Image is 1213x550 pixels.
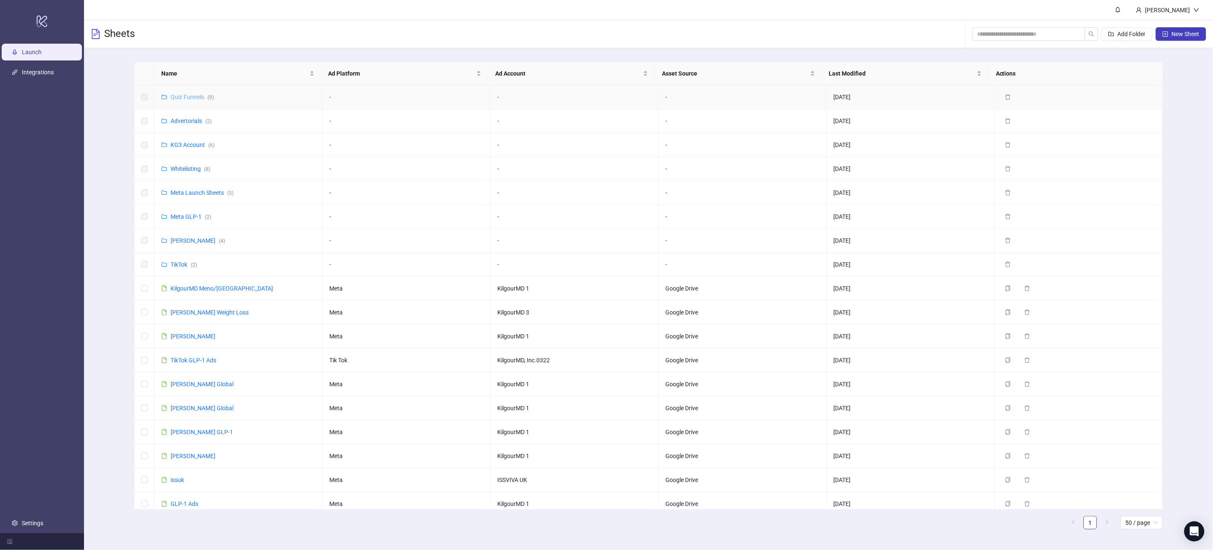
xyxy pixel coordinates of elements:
[659,253,827,277] td: -
[171,405,234,411] a: [PERSON_NAME] Global
[1005,238,1011,244] span: delete
[171,94,214,100] a: Quiz Funnels(9)
[191,262,197,268] span: ( 2 )
[827,348,995,372] td: [DATE]
[1100,516,1114,529] button: right
[1115,7,1121,13] span: bell
[323,277,491,301] td: Meta
[659,492,827,516] td: Google Drive
[1100,516,1114,529] li: Next Page
[323,372,491,396] td: Meta
[659,372,827,396] td: Google Drive
[827,277,995,301] td: [DATE]
[322,62,488,85] th: Ad Platform
[171,213,211,220] a: Meta GLP-1(2)
[1121,516,1163,529] div: Page Size
[827,229,995,253] td: [DATE]
[827,205,995,229] td: [DATE]
[488,62,655,85] th: Ad Account
[171,189,234,196] a: Meta Launch Sheets(5)
[1172,31,1200,37] span: New Sheet
[655,62,822,85] th: Asset Source
[491,253,659,277] td: -
[161,190,167,196] span: folder
[1005,214,1011,220] span: delete
[989,62,1156,85] th: Actions
[1024,477,1030,483] span: delete
[171,429,233,435] a: [PERSON_NAME] GLP-1
[1024,381,1030,387] span: delete
[204,166,210,172] span: ( 8 )
[205,118,212,124] span: ( 2 )
[659,444,827,468] td: Google Drive
[827,396,995,420] td: [DATE]
[491,396,659,420] td: KilgourMD 1
[1108,31,1114,37] span: folder-add
[22,520,43,526] a: Settings
[659,301,827,325] td: Google Drive
[323,444,491,468] td: Meta
[161,262,167,267] span: folder
[1005,190,1011,196] span: delete
[659,420,827,444] td: Google Drive
[323,133,491,157] td: -
[205,214,211,220] span: ( 2 )
[1005,429,1011,435] span: copy
[323,205,491,229] td: -
[1024,501,1030,507] span: delete
[491,277,659,301] td: KilgourMD 1
[1105,520,1110,525] span: right
[1067,516,1080,529] li: Previous Page
[1067,516,1080,529] button: left
[827,109,995,133] td: [DATE]
[1142,5,1194,15] div: [PERSON_NAME]
[1005,118,1011,124] span: delete
[829,69,975,78] span: Last Modified
[323,325,491,348] td: Meta
[659,205,827,229] td: -
[827,253,995,277] td: [DATE]
[1084,516,1097,529] li: 1
[323,85,491,109] td: -
[161,285,167,291] span: file
[1089,31,1095,37] span: search
[491,133,659,157] td: -
[1024,285,1030,291] span: delete
[323,229,491,253] td: -
[491,205,659,229] td: -
[219,238,225,244] span: ( 4 )
[659,109,827,133] td: -
[1005,357,1011,363] span: copy
[208,142,215,148] span: ( 6 )
[171,261,197,268] a: TikTok(2)
[827,133,995,157] td: [DATE]
[662,69,808,78] span: Asset Source
[1118,31,1146,37] span: Add Folder
[1024,333,1030,339] span: delete
[171,118,212,124] a: Advertorials(2)
[827,301,995,325] td: [DATE]
[491,85,659,109] td: -
[161,166,167,172] span: folder
[1005,501,1011,507] span: copy
[161,214,167,220] span: folder
[1024,405,1030,411] span: delete
[323,301,491,325] td: Meta
[827,468,995,492] td: [DATE]
[171,357,216,364] a: TikTok GLP-1 Ads
[161,381,167,387] span: file
[207,94,214,100] span: ( 9 )
[161,94,167,100] span: folder
[491,444,659,468] td: KilgourMD 1
[1024,453,1030,459] span: delete
[827,492,995,516] td: [DATE]
[1184,521,1205,542] div: Open Intercom Messenger
[659,396,827,420] td: Google Drive
[323,396,491,420] td: Meta
[161,142,167,148] span: folder
[323,468,491,492] td: Meta
[827,444,995,468] td: [DATE]
[323,109,491,133] td: -
[171,477,184,483] a: issuk
[1005,94,1011,100] span: delete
